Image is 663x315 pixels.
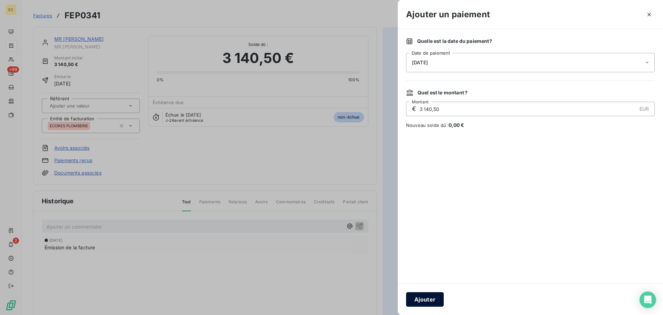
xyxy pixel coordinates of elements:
[412,60,428,65] span: [DATE]
[406,292,444,307] button: Ajouter
[417,38,492,45] span: Quelle est la date du paiement ?
[406,8,490,21] h3: Ajouter un paiement
[449,122,464,128] span: 0,00 €
[406,122,655,129] span: Nouveau solde dû :
[417,89,468,96] span: Quel est le montant ?
[640,291,656,308] div: Open Intercom Messenger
